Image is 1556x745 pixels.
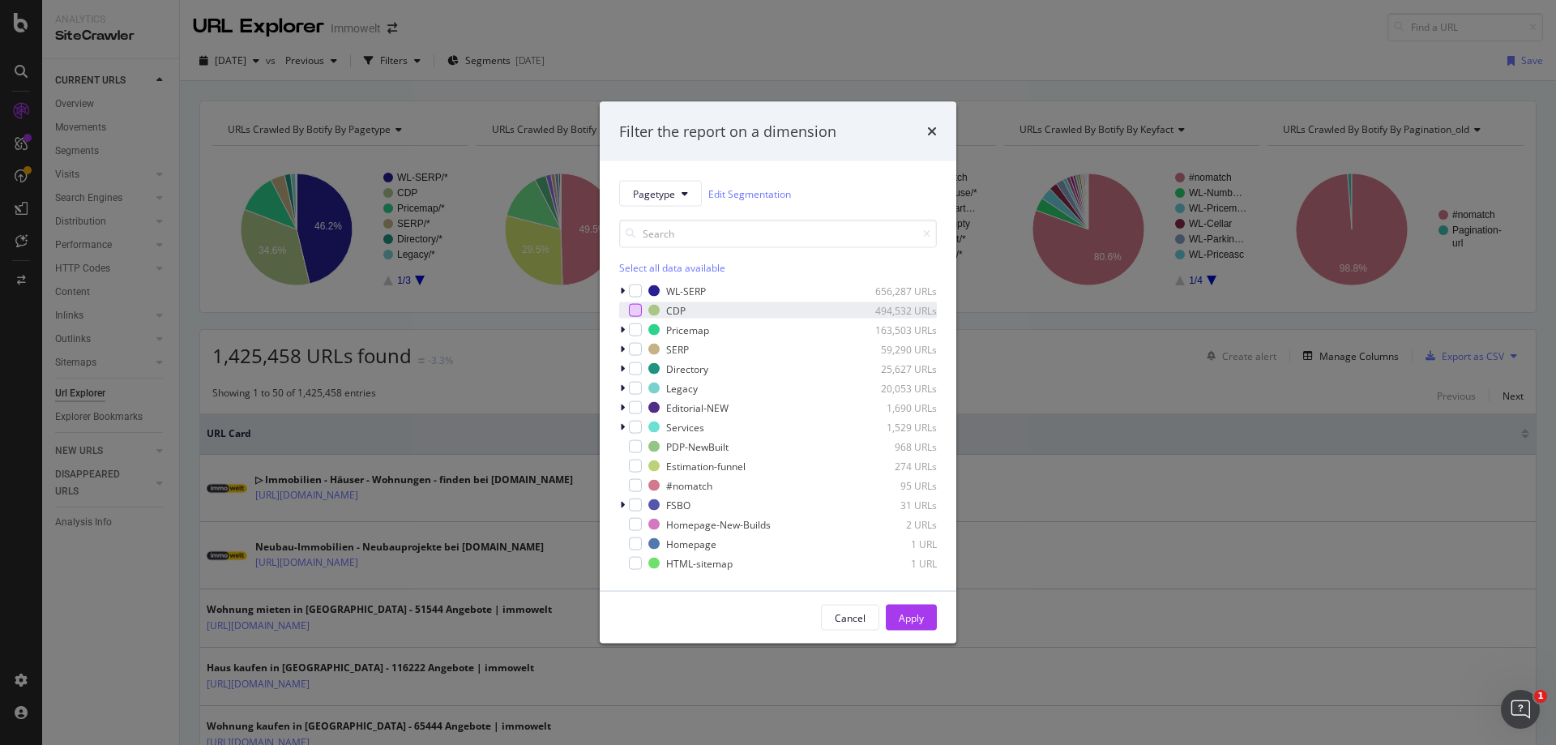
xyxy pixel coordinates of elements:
[619,181,702,207] button: Pagetype
[666,362,708,375] div: Directory
[857,517,937,531] div: 2 URLs
[857,537,937,550] div: 1 URL
[857,439,937,453] div: 968 URLs
[666,517,771,531] div: Homepage-New-Builds
[821,605,879,631] button: Cancel
[835,610,866,624] div: Cancel
[619,121,836,142] div: Filter the report on a dimension
[857,459,937,473] div: 274 URLs
[857,381,937,395] div: 20,053 URLs
[666,556,733,570] div: HTML-sitemap
[1534,690,1547,703] span: 1
[886,605,937,631] button: Apply
[666,284,706,298] div: WL-SERP
[633,186,675,200] span: Pagetype
[666,381,698,395] div: Legacy
[857,303,937,317] div: 494,532 URLs
[857,478,937,492] div: 95 URLs
[708,185,791,202] a: Edit Segmentation
[666,498,690,512] div: FSBO
[666,400,729,414] div: Editorial-NEW
[1501,690,1540,729] iframe: Intercom live chat
[857,362,937,375] div: 25,627 URLs
[600,101,956,644] div: modal
[666,478,712,492] div: #nomatch
[666,537,716,550] div: Homepage
[857,284,937,298] div: 656,287 URLs
[666,303,686,317] div: CDP
[857,342,937,356] div: 59,290 URLs
[899,610,924,624] div: Apply
[857,420,937,434] div: 1,529 URLs
[857,400,937,414] div: 1,690 URLs
[666,323,709,336] div: Pricemap
[857,498,937,512] div: 31 URLs
[666,439,729,453] div: PDP-NewBuilt
[619,220,937,248] input: Search
[857,323,937,336] div: 163,503 URLs
[619,261,937,275] div: Select all data available
[666,342,689,356] div: SERP
[857,556,937,570] div: 1 URL
[666,420,704,434] div: Services
[666,459,746,473] div: Estimation-funnel
[927,121,937,142] div: times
